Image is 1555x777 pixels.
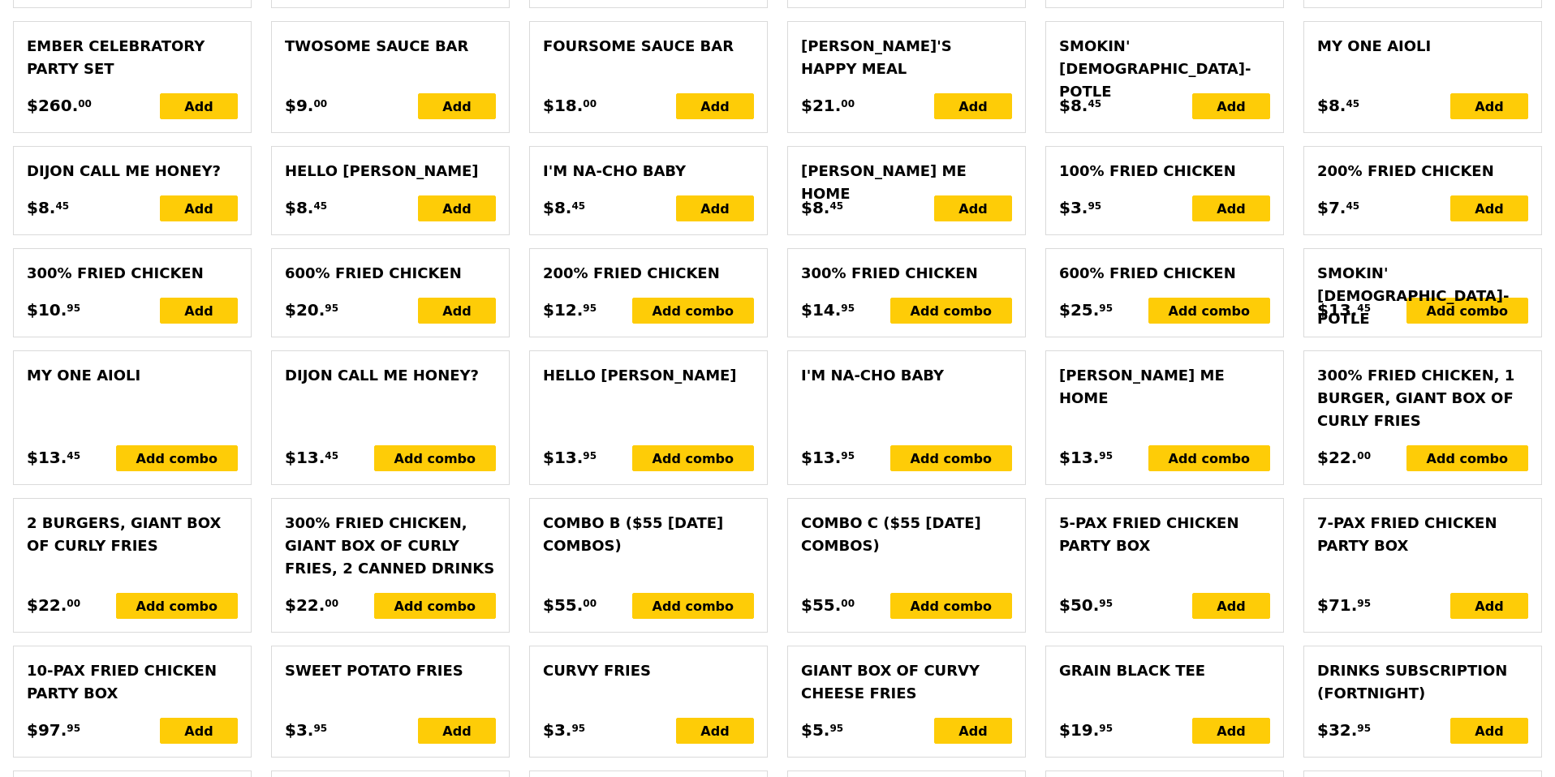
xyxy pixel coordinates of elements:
[1317,262,1528,330] div: Smokin' [DEMOGRAPHIC_DATA]-potle
[801,35,1012,80] div: [PERSON_NAME]'s Happy Meal
[1192,195,1270,221] div: Add
[1088,200,1101,212] span: 95
[1148,298,1270,324] div: Add combo
[543,160,754,182] div: I'm Na-cho Baby
[1357,449,1371,462] span: 00
[1346,200,1359,212] span: 45
[67,597,80,610] span: 00
[583,449,597,462] span: 95
[1059,93,1088,118] span: $8.
[632,593,754,619] div: Add combo
[1059,445,1099,470] span: $13.
[801,160,1012,205] div: [PERSON_NAME] Me Home
[676,93,754,119] div: Add
[801,659,1012,705] div: Giant Box of Curvy Cheese Fries
[1317,35,1528,58] div: My One Aioli
[285,298,325,322] span: $20.
[285,262,496,285] div: 600% Fried Chicken
[160,718,238,744] div: Add
[1148,445,1270,471] div: Add combo
[325,302,338,315] span: 95
[890,445,1012,471] div: Add combo
[1099,722,1113,735] span: 95
[801,512,1012,557] div: Combo C ($55 [DATE] Combos)
[829,722,843,735] span: 95
[78,97,92,110] span: 00
[27,298,67,322] span: $10.
[841,597,855,610] span: 00
[67,722,80,735] span: 95
[313,200,327,212] span: 45
[1317,718,1357,742] span: $32.
[27,364,238,387] div: My One Aioli
[1059,35,1270,103] div: Smokin' [DEMOGRAPHIC_DATA]-potle
[1450,195,1528,221] div: Add
[801,593,841,617] span: $55.
[27,512,238,557] div: 2 Burgers, Giant Box of Curly Fries
[285,659,496,682] div: Sweet Potato Fries
[571,200,585,212] span: 45
[285,718,313,742] span: $3.
[801,445,841,470] span: $13.
[27,160,238,182] div: Dijon Call Me Honey?
[1357,722,1371,735] span: 95
[1317,512,1528,557] div: 7-pax Fried Chicken Party Box
[934,195,1012,221] div: Add
[571,722,585,735] span: 95
[543,298,583,322] span: $12.
[285,593,325,617] span: $22.
[543,262,754,285] div: 200% Fried Chicken
[543,718,571,742] span: $3.
[1059,195,1088,220] span: $3.
[801,93,841,118] span: $21.
[801,718,829,742] span: $5.
[1317,364,1528,432] div: 300% Fried Chicken, 1 Burger, Giant Box of Curly Fries
[1317,195,1346,220] span: $7.
[1099,302,1113,315] span: 95
[27,35,238,80] div: Ember Celebratory Party Set
[27,718,67,742] span: $97.
[418,718,496,744] div: Add
[27,445,67,470] span: $13.
[841,97,855,110] span: 00
[418,195,496,221] div: Add
[801,364,1012,387] div: I'm Na-cho Baby
[418,298,496,324] div: Add
[1099,597,1113,610] span: 95
[1192,718,1270,744] div: Add
[543,364,754,387] div: Hello [PERSON_NAME]
[285,160,496,182] div: Hello [PERSON_NAME]
[27,659,238,705] div: 10-pax Fried Chicken Party Box
[934,718,1012,744] div: Add
[632,298,754,324] div: Add combo
[285,445,325,470] span: $13.
[55,200,69,212] span: 45
[890,593,1012,619] div: Add combo
[543,512,754,557] div: Combo B ($55 [DATE] Combos)
[1450,593,1528,619] div: Add
[1317,593,1357,617] span: $71.
[1317,93,1346,118] span: $8.
[829,200,843,212] span: 45
[67,302,80,315] span: 95
[1346,97,1359,110] span: 45
[418,93,496,119] div: Add
[313,722,327,735] span: 95
[801,262,1012,285] div: 300% Fried Chicken
[543,93,583,118] span: $18.
[1192,93,1270,119] div: Add
[1059,659,1270,682] div: Grain Black Tee
[543,195,571,220] span: $8.
[583,302,597,315] span: 95
[934,93,1012,119] div: Add
[116,593,238,619] div: Add combo
[374,593,496,619] div: Add combo
[1450,718,1528,744] div: Add
[1450,93,1528,119] div: Add
[632,445,754,471] div: Add combo
[1357,597,1371,610] span: 95
[890,298,1012,324] div: Add combo
[27,262,238,285] div: 300% Fried Chicken
[583,597,597,610] span: 00
[1317,445,1357,470] span: $22.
